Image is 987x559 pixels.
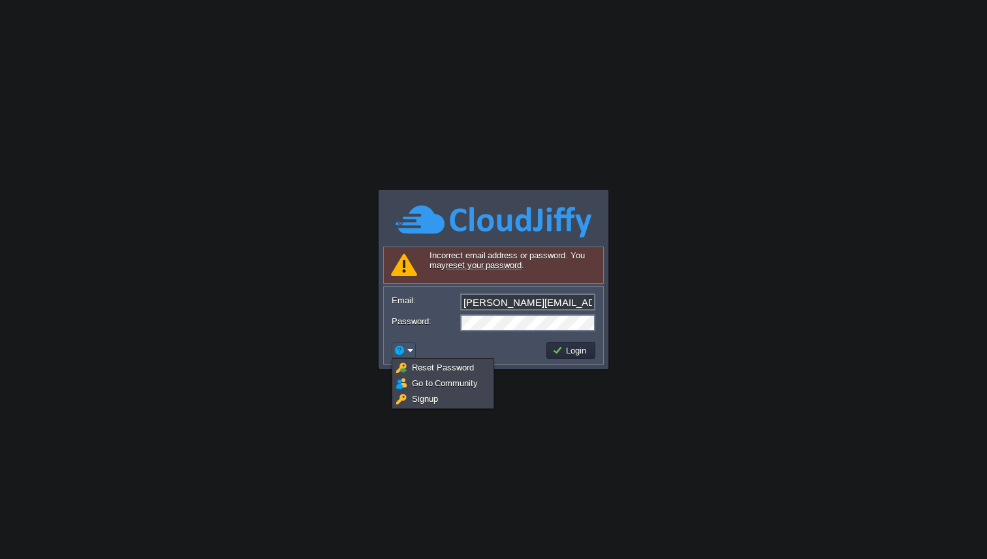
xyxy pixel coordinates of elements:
a: reset your password [446,260,522,270]
label: Email: [392,294,459,307]
label: Password: [392,314,459,328]
a: Signup [394,392,492,406]
a: Go to Community [394,376,492,391]
span: Go to Community [412,378,478,388]
button: Login [552,344,590,356]
span: Reset Password [412,363,474,372]
div: Incorrect email address or password. You may . [383,247,604,284]
img: CloudJiffy [396,204,591,239]
span: Signup [412,394,438,404]
a: Reset Password [394,361,492,375]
